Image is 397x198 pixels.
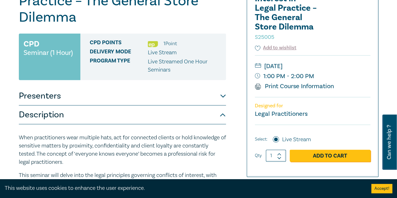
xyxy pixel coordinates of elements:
button: Description [19,105,226,124]
span: Live Stream [148,49,177,56]
span: Select: [255,136,267,143]
span: Can we help ? [386,118,392,166]
button: Presenters [19,87,226,105]
p: Live Streamed One Hour Seminars [148,58,221,74]
span: Program type [90,58,148,74]
a: Print Course Information [255,82,334,90]
li: 1 Point [164,40,177,48]
input: 1 [266,150,286,162]
small: [DATE] [255,61,370,71]
div: This website uses cookies to enhance the user experience. [5,184,362,192]
label: Qty [255,152,262,159]
a: Add to Cart [290,150,370,162]
button: Accept cookies [371,184,392,193]
p: Designed for [255,103,370,109]
button: Add to wishlist [255,44,297,51]
h3: CPD [24,38,39,50]
small: Legal Practitioners [255,110,308,118]
label: Live Stream [282,136,311,144]
p: This seminar will delve into the legal principles governing conflicts of interest, with practical... [19,171,226,196]
small: Seminar (1 Hour) [24,50,73,56]
p: When practitioners wear multiple hats, act for connected clients or hold knowledge of sensitive m... [19,134,226,166]
span: Delivery Mode [90,49,148,57]
span: CPD Points [90,40,148,48]
small: 1:00 PM - 2:00 PM [255,71,370,81]
small: S25005 [255,34,274,41]
img: Ethics & Professional Responsibility [148,41,158,47]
